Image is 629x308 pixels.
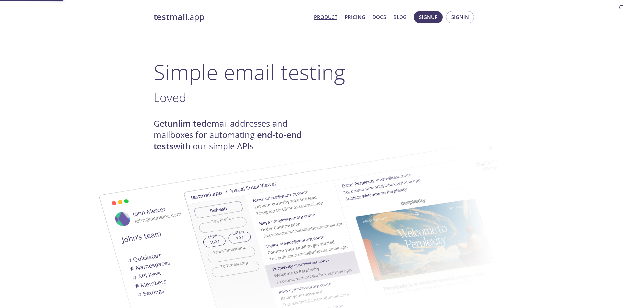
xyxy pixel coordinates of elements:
a: testmail.app [154,12,309,23]
button: Signup [414,11,443,23]
a: Blog [393,13,407,21]
span: Signin [451,13,469,21]
a: Pricing [345,13,365,21]
strong: testmail [154,11,187,23]
h1: Simple email testing [154,59,476,85]
button: Signin [446,11,474,23]
span: Loved [154,89,186,106]
a: Product [314,13,337,21]
span: Signup [419,13,437,21]
strong: unlimited [167,118,207,129]
h4: Get email addresses and mailboxes for automating with our simple APIs [154,118,315,152]
strong: end-to-end tests [154,129,302,152]
a: Docs [372,13,386,21]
